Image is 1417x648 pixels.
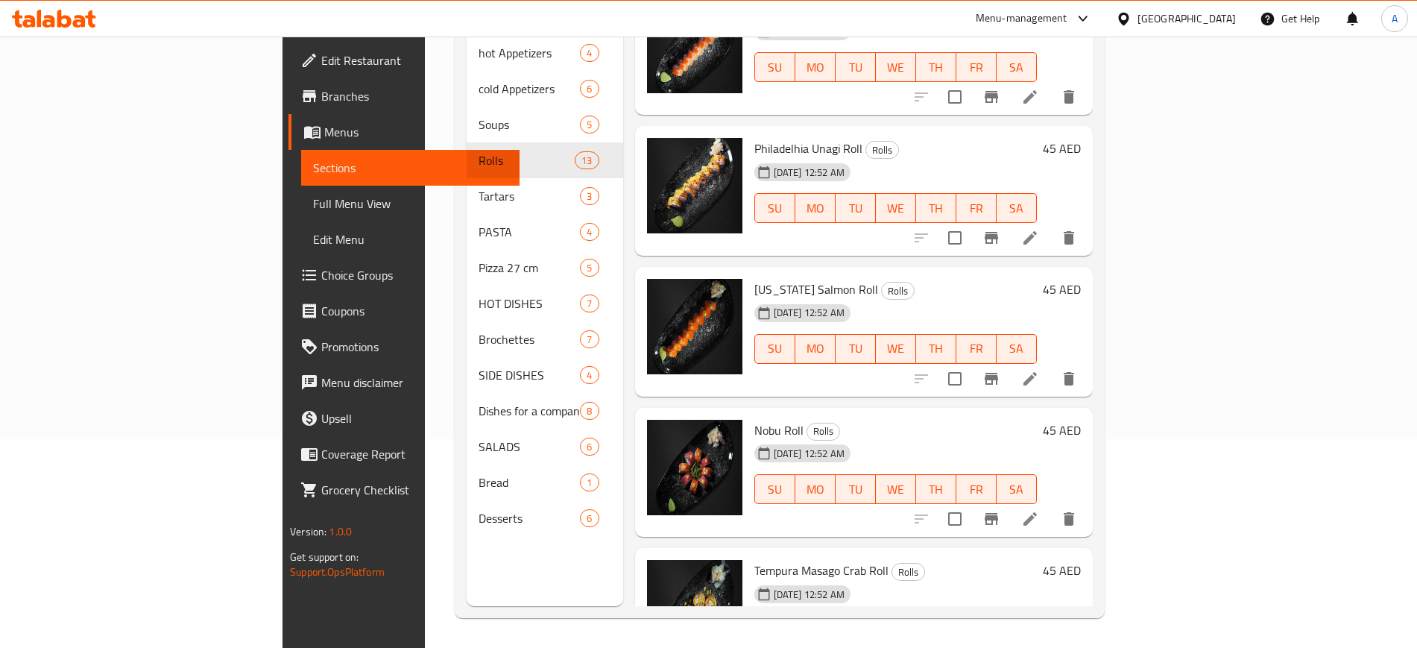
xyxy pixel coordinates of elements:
span: MO [801,338,830,359]
div: items [580,366,599,384]
span: TU [842,479,870,500]
div: SIDE DISHES [479,366,581,384]
span: TH [922,198,950,219]
div: Tartars3 [467,178,623,214]
button: delete [1051,220,1087,256]
button: delete [1051,501,1087,537]
span: 6 [581,82,598,96]
span: Choice Groups [321,266,507,284]
span: cold Appetizers [479,80,581,98]
span: Full Menu View [313,195,507,213]
div: Rolls13 [467,142,623,178]
span: SALADS [479,438,581,456]
img: Nobu Roll [647,420,742,515]
span: Menu disclaimer [321,374,507,391]
span: A [1392,10,1398,27]
span: Edit Restaurant [321,51,507,69]
button: TU [836,474,876,504]
span: Brochettes [479,330,581,348]
div: PASTA4 [467,214,623,250]
a: Branches [288,78,519,114]
span: SU [761,57,789,78]
button: SA [997,193,1037,223]
span: [DATE] 12:52 AM [768,447,850,461]
span: TH [922,57,950,78]
div: items [580,438,599,456]
span: HOT DISHES [479,295,581,312]
h6: 45 AED [1043,420,1081,441]
span: 13 [575,154,598,168]
div: items [580,295,599,312]
div: Desserts6 [467,500,623,536]
button: FR [956,52,997,82]
span: TU [842,198,870,219]
button: FR [956,334,997,364]
div: hot Appetizers4 [467,35,623,71]
a: Edit menu item [1021,229,1039,247]
div: Rolls [891,563,925,581]
button: delete [1051,361,1087,397]
button: SU [754,474,795,504]
button: SU [754,193,795,223]
div: items [580,80,599,98]
button: Branch-specific-item [973,501,1009,537]
button: TH [916,334,956,364]
div: Pizza 27 cm [479,259,581,277]
span: Upsell [321,409,507,427]
button: SA [997,334,1037,364]
div: PASTA [479,223,581,241]
span: FR [962,338,991,359]
div: items [580,509,599,527]
div: Brochettes7 [467,321,623,357]
span: Coverage Report [321,445,507,463]
span: Rolls [882,283,914,300]
span: FR [962,57,991,78]
nav: Menu sections [467,29,623,542]
span: Tempura Masago Crab Roll [754,559,889,582]
span: SU [761,479,789,500]
span: Rolls [866,142,898,159]
span: WE [882,198,910,219]
div: items [580,187,599,205]
button: TH [916,52,956,82]
span: [DATE] 12:52 AM [768,588,850,602]
div: Rolls [865,141,899,159]
span: SU [761,338,789,359]
button: delete [1051,79,1087,115]
div: hot Appetizers [479,44,581,62]
button: WE [876,474,916,504]
span: Rolls [479,151,575,169]
span: Get support on: [290,547,359,567]
span: Desserts [479,509,581,527]
div: Soups [479,116,581,133]
span: 6 [581,512,598,526]
img: California Salmon Roll [647,279,742,374]
button: Branch-specific-item [973,361,1009,397]
span: Select to update [939,81,971,113]
span: SA [1003,57,1031,78]
span: Philadelhia Unagi Roll [754,137,862,160]
span: Select to update [939,363,971,394]
button: MO [795,334,836,364]
span: Coupons [321,302,507,320]
span: Select to update [939,503,971,535]
span: 4 [581,368,598,383]
span: FR [962,479,991,500]
span: 3 [581,189,598,204]
span: Menus [324,123,507,141]
div: Dishes for a company8 [467,393,623,429]
a: Grocery Checklist [288,472,519,508]
a: Edit Menu [301,221,519,257]
a: Menu disclaimer [288,365,519,400]
a: Edit Restaurant [288,43,519,78]
button: MO [795,52,836,82]
span: TH [922,338,950,359]
span: Grocery Checklist [321,481,507,499]
div: SIDE DISHES4 [467,357,623,393]
span: SA [1003,198,1031,219]
span: 7 [581,333,598,347]
span: Rolls [892,564,924,581]
a: Edit menu item [1021,88,1039,106]
div: [GEOGRAPHIC_DATA] [1137,10,1236,27]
